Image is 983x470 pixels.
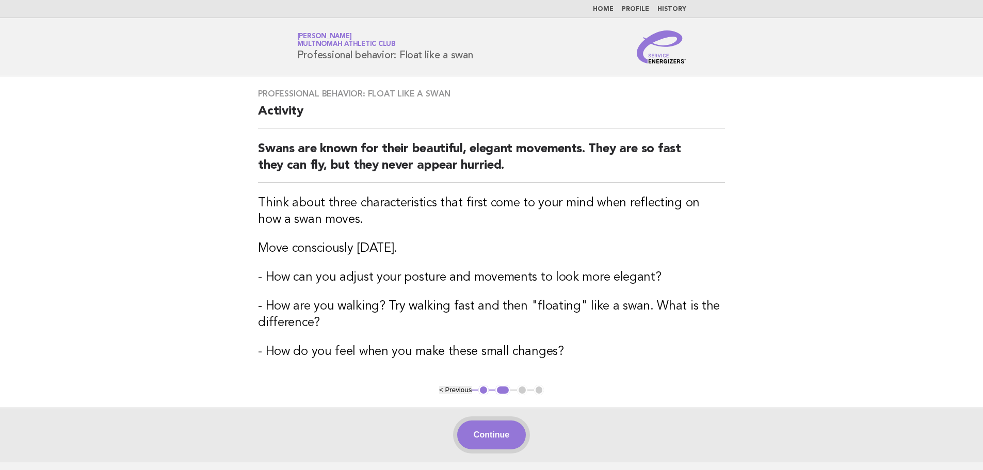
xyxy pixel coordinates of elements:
[439,386,472,394] button: < Previous
[495,385,510,395] button: 2
[297,34,473,60] h1: Professional behavior: Float like a swan
[657,6,686,12] a: History
[297,41,396,48] span: Multnomah Athletic Club
[637,30,686,63] img: Service Energizers
[258,240,725,257] h3: Move consciously [DATE].
[478,385,489,395] button: 1
[593,6,614,12] a: Home
[297,33,396,47] a: [PERSON_NAME]Multnomah Athletic Club
[258,298,725,331] h3: - How are you walking? Try walking fast and then "floating" like a swan. What is the difference?
[457,420,526,449] button: Continue
[258,103,725,128] h2: Activity
[258,89,725,99] h3: Professional behavior: Float like a swan
[258,141,725,183] h2: Swans are known for their beautiful, elegant movements. They are so fast they can fly, but they n...
[622,6,649,12] a: Profile
[258,344,725,360] h3: - How do you feel when you make these small changes?
[258,195,725,228] h3: Think about three characteristics that first come to your mind when reflecting on how a swan moves.
[258,269,725,286] h3: - How can you adjust your posture and movements to look more elegant?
